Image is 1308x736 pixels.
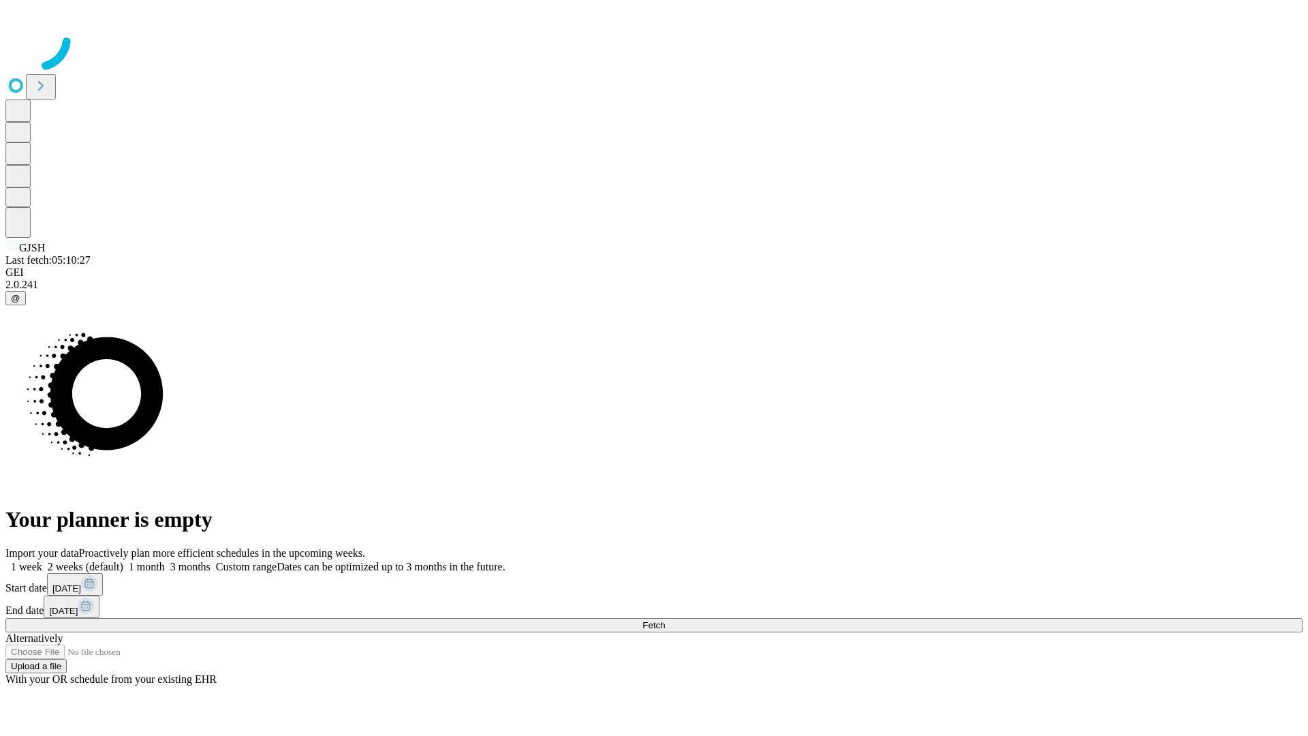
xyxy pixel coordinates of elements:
[48,561,123,572] span: 2 weeks (default)
[5,266,1303,279] div: GEI
[11,293,20,303] span: @
[5,291,26,305] button: @
[49,606,78,616] span: [DATE]
[52,583,81,594] span: [DATE]
[642,620,665,630] span: Fetch
[44,596,99,618] button: [DATE]
[277,561,505,572] span: Dates can be optimized up to 3 months in the future.
[5,596,1303,618] div: End date
[5,279,1303,291] div: 2.0.241
[5,254,91,266] span: Last fetch: 05:10:27
[5,673,217,685] span: With your OR schedule from your existing EHR
[216,561,277,572] span: Custom range
[170,561,211,572] span: 3 months
[5,573,1303,596] div: Start date
[79,547,365,559] span: Proactively plan more efficient schedules in the upcoming weeks.
[5,547,79,559] span: Import your data
[5,632,63,644] span: Alternatively
[47,573,103,596] button: [DATE]
[5,659,67,673] button: Upload a file
[129,561,165,572] span: 1 month
[5,507,1303,532] h1: Your planner is empty
[11,561,42,572] span: 1 week
[19,242,45,254] span: GJSH
[5,618,1303,632] button: Fetch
